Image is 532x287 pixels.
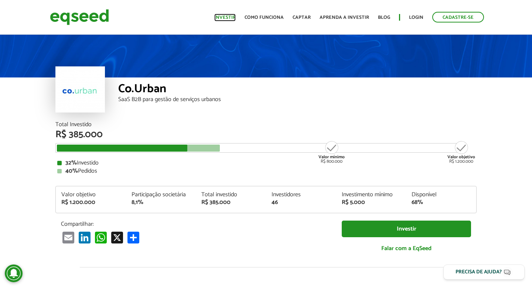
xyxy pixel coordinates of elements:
[118,83,477,97] div: Co.Urban
[272,192,331,198] div: Investidores
[61,200,120,205] div: R$ 1.200.000
[342,200,401,205] div: R$ 5.000
[55,130,477,139] div: R$ 385.000
[57,160,475,166] div: Investido
[50,7,109,27] img: EqSeed
[245,15,284,20] a: Como funciona
[342,241,471,256] a: Falar com a EqSeed
[342,192,401,198] div: Investimento mínimo
[126,231,141,243] a: Share
[55,122,477,128] div: Total Investido
[447,153,475,160] strong: Valor objetivo
[118,97,477,103] div: SaaS B2B para gestão de serviços urbanos
[409,15,423,20] a: Login
[318,140,345,164] div: R$ 800.000
[93,231,108,243] a: WhatsApp
[65,158,77,168] strong: 32%
[77,231,92,243] a: LinkedIn
[61,231,76,243] a: Email
[293,15,311,20] a: Captar
[201,192,260,198] div: Total investido
[432,12,484,23] a: Cadastre-se
[378,15,390,20] a: Blog
[110,231,125,243] a: X
[57,168,475,174] div: Pedidos
[447,140,475,164] div: R$ 1.200.000
[214,15,236,20] a: Investir
[132,192,191,198] div: Participação societária
[412,192,471,198] div: Disponível
[318,153,345,160] strong: Valor mínimo
[201,200,260,205] div: R$ 385.000
[61,221,331,228] p: Compartilhar:
[132,200,191,205] div: 8,1%
[65,166,78,176] strong: 40%
[320,15,369,20] a: Aprenda a investir
[342,221,471,237] a: Investir
[61,192,120,198] div: Valor objetivo
[272,200,331,205] div: 46
[412,200,471,205] div: 68%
